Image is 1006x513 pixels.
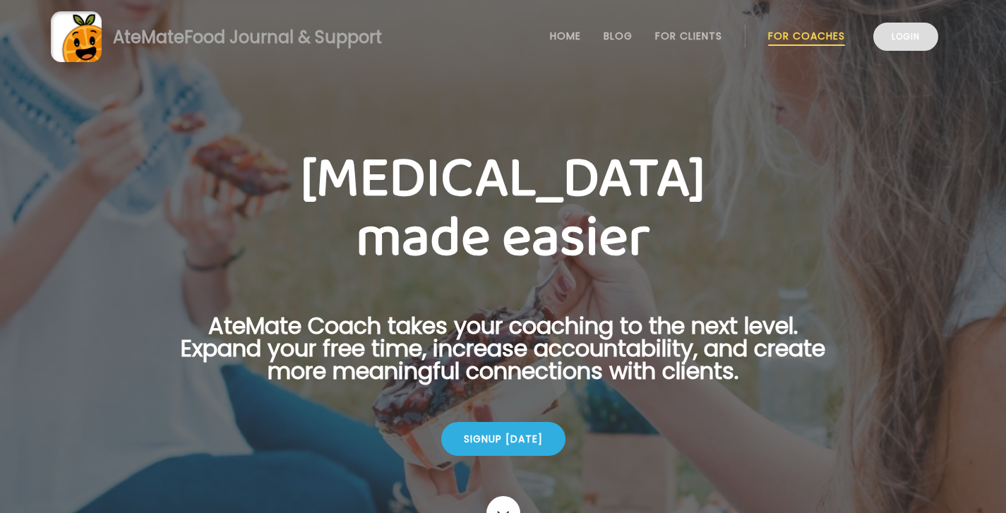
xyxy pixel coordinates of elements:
[51,11,955,62] a: AteMateFood Journal & Support
[768,30,845,42] a: For Coaches
[550,30,581,42] a: Home
[184,25,382,49] span: Food Journal & Support
[102,25,382,49] div: AteMate
[159,150,848,268] h1: [MEDICAL_DATA] made easier
[604,30,633,42] a: Blog
[441,422,565,456] div: Signup [DATE]
[873,23,938,51] a: Login
[159,315,848,399] p: AteMate Coach takes your coaching to the next level. Expand your free time, increase accountabili...
[655,30,722,42] a: For Clients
